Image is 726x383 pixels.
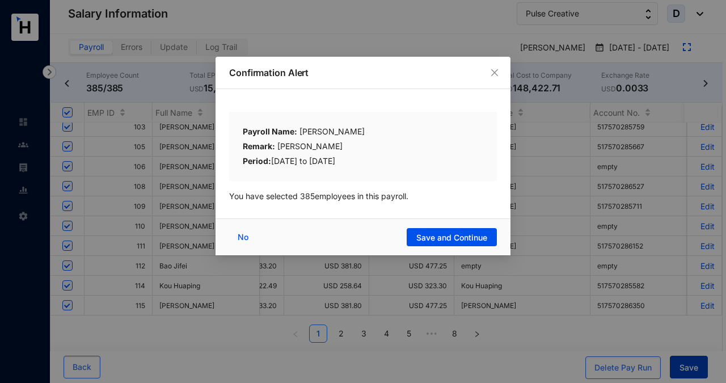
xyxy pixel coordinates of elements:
[238,231,248,243] span: No
[229,228,260,246] button: No
[407,228,497,246] button: Save and Continue
[243,140,483,155] div: [PERSON_NAME]
[229,191,408,201] span: You have selected 385 employees in this payroll.
[490,68,499,77] span: close
[229,66,497,79] p: Confirmation Alert
[243,141,275,151] b: Remark:
[243,156,271,166] b: Period:
[243,155,483,167] div: [DATE] to [DATE]
[488,66,501,79] button: Close
[416,232,487,243] span: Save and Continue
[243,127,297,136] b: Payroll Name:
[243,125,483,140] div: [PERSON_NAME]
